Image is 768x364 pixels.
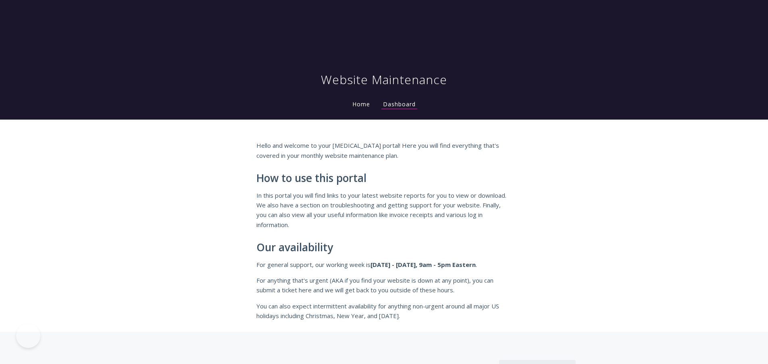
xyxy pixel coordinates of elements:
[256,242,512,254] h2: Our availability
[256,260,512,269] p: For general support, our working week is .
[256,275,512,295] p: For anything that's urgent (AKA if you find your website is down at any point), you can submit a ...
[381,100,417,109] a: Dashboard
[256,301,512,321] p: You can also expect intermittent availability for anything non-urgent around all major US holiday...
[16,324,40,348] iframe: Toggle Customer Support
[256,190,512,230] p: In this portal you will find links to your latest website reports for you to view or download. We...
[351,100,372,108] a: Home
[321,72,447,88] h1: Website Maintenance
[256,172,512,184] h2: How to use this portal
[256,141,512,160] p: Hello and welcome to your [MEDICAL_DATA] portal! Here you will find everything that's covered in ...
[370,261,476,269] strong: [DATE] - [DATE], 9am - 5pm Eastern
